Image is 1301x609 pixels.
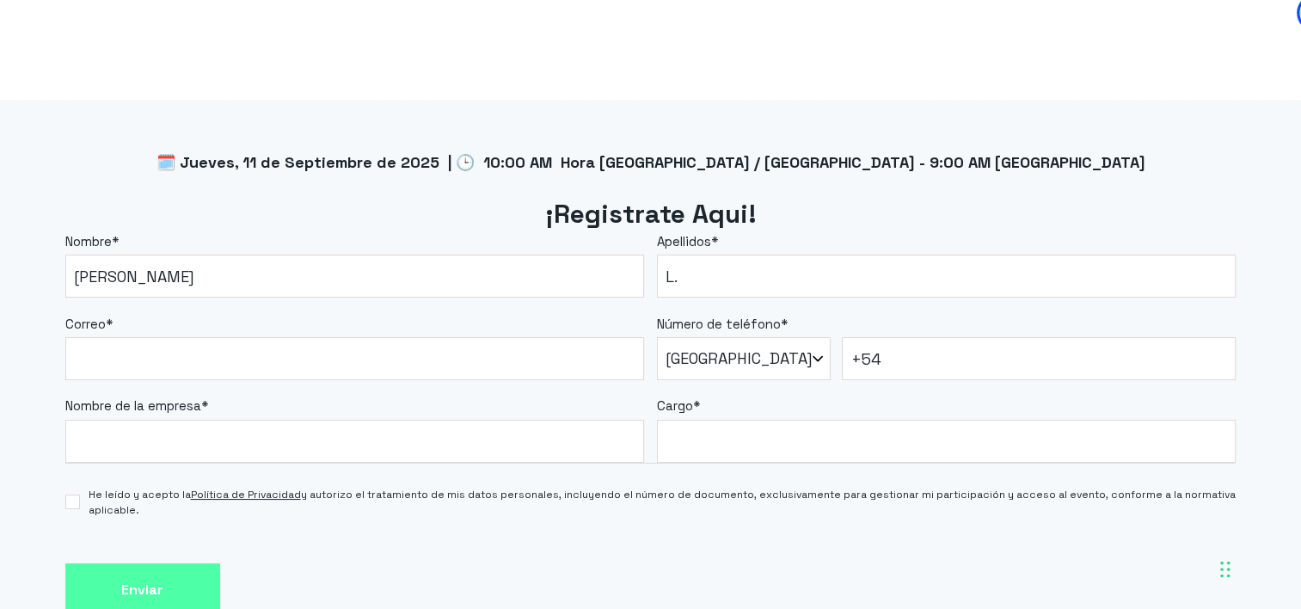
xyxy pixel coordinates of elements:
[1220,544,1230,595] div: Arrastrar
[992,390,1301,609] div: Widget de chat
[657,316,781,332] span: Número de teléfono
[65,495,80,509] input: He leído y acepto laPolítica de Privacidady autorizo el tratamiento de mis datos personales, incl...
[657,233,711,249] span: Apellidos
[89,487,1237,518] span: He leído y acepto la y autorizo el tratamiento de mis datos personales, incluyendo el número de d...
[156,152,1145,172] span: 🗓️ Jueves, 11 de Septiembre de 2025 | 🕒 10:00 AM Hora [GEOGRAPHIC_DATA] / [GEOGRAPHIC_DATA] - 9:0...
[65,316,106,332] span: Correo
[657,397,693,414] span: Cargo
[65,233,112,249] span: Nombre
[191,488,301,501] a: Política de Privacidad
[65,397,201,414] span: Nombre de la empresa
[992,390,1301,609] iframe: Chat Widget
[65,197,1237,232] h2: ¡Registrate Aqui!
